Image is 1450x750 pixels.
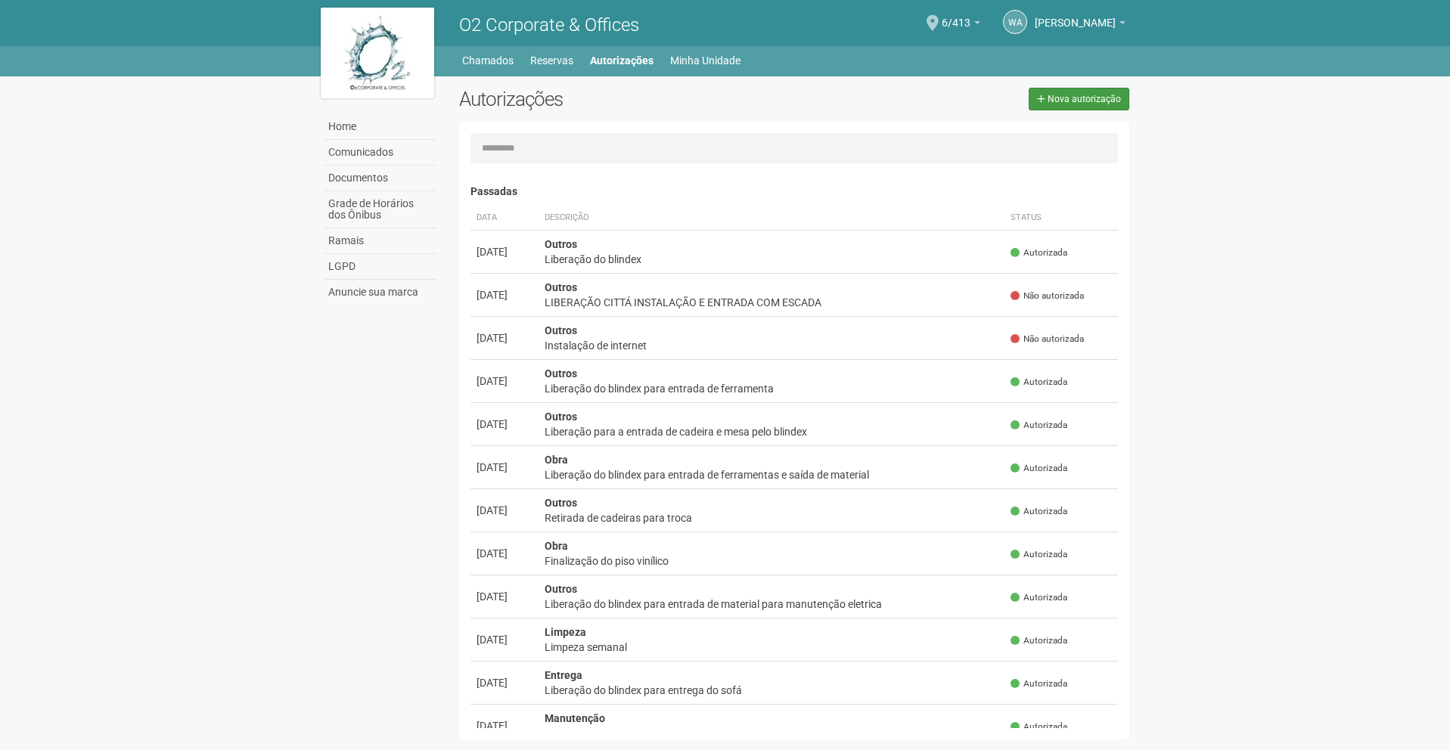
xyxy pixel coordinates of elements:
[477,718,532,733] div: [DATE]
[324,191,436,228] a: Grade de Horários dos Ônibus
[324,166,436,191] a: Documentos
[545,295,999,310] div: LIBERAÇÃO CITTÁ INSTALAÇÃO E ENTRADA COM ESCADA
[324,140,436,166] a: Comunicados
[545,726,999,741] div: Finalização do piso vinílico colante
[942,2,970,29] span: 6/413
[545,281,577,293] strong: Outros
[477,460,532,475] div: [DATE]
[459,88,783,110] h2: Autorizações
[1035,19,1126,31] a: [PERSON_NAME]
[545,367,577,380] strong: Outros
[545,497,577,509] strong: Outros
[1004,206,1118,231] th: Status
[545,597,999,612] div: Liberação do blindex para entrada de material para manutenção eletrica
[477,546,532,561] div: [DATE]
[1003,10,1027,34] a: WA
[477,675,532,690] div: [DATE]
[1011,333,1084,346] span: Não autorizada
[477,287,532,302] div: [DATE]
[459,14,639,36] span: O2 Corporate & Offices
[545,553,999,569] div: Finalização do piso vinílico
[324,114,436,140] a: Home
[477,589,532,604] div: [DATE]
[539,206,1005,231] th: Descrição
[324,228,436,254] a: Ramais
[470,186,1119,197] h4: Passadas
[545,252,999,267] div: Liberação do blindex
[1011,677,1067,690] span: Autorizada
[545,454,568,466] strong: Obra
[1011,634,1067,647] span: Autorizada
[1011,290,1084,302] span: Não autorizada
[1011,246,1067,259] span: Autorizada
[545,583,577,595] strong: Outros
[1011,462,1067,475] span: Autorizada
[1011,721,1067,733] span: Autorizada
[1011,548,1067,561] span: Autorizada
[545,669,582,681] strong: Entrega
[477,244,532,259] div: [DATE]
[1029,88,1129,110] a: Nova autorização
[545,510,999,525] div: Retirada de cadeiras para troca
[1048,94,1121,104] span: Nova autorização
[942,19,980,31] a: 6/413
[545,712,605,724] strong: Manutenção
[545,626,586,638] strong: Limpeza
[477,632,532,647] div: [DATE]
[1035,2,1116,29] span: Wellington Araujo dos Santos
[477,330,532,346] div: [DATE]
[470,206,539,231] th: Data
[545,238,577,250] strong: Outros
[1011,419,1067,432] span: Autorizada
[545,424,999,439] div: Liberação para a entrada de cadeira e mesa pelo blindex
[530,50,573,71] a: Reservas
[545,640,999,655] div: Limpeza semanal
[545,467,999,482] div: Liberação do blindex para entrada de ferramentas e saída de material
[1011,591,1067,604] span: Autorizada
[477,373,532,389] div: [DATE]
[1011,505,1067,518] span: Autorizada
[1011,376,1067,389] span: Autorizada
[462,50,514,71] a: Chamados
[477,503,532,518] div: [DATE]
[545,338,999,353] div: Instalação de internet
[324,280,436,305] a: Anuncie sua marca
[545,540,568,552] strong: Obra
[590,50,654,71] a: Autorizações
[545,411,577,423] strong: Outros
[324,254,436,280] a: LGPD
[321,8,434,98] img: logo.jpg
[545,324,577,336] strong: Outros
[670,50,741,71] a: Minha Unidade
[477,417,532,432] div: [DATE]
[545,381,999,396] div: Liberação do blindex para entrada de ferramenta
[545,683,999,698] div: Liberação do blindex para entrega do sofá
